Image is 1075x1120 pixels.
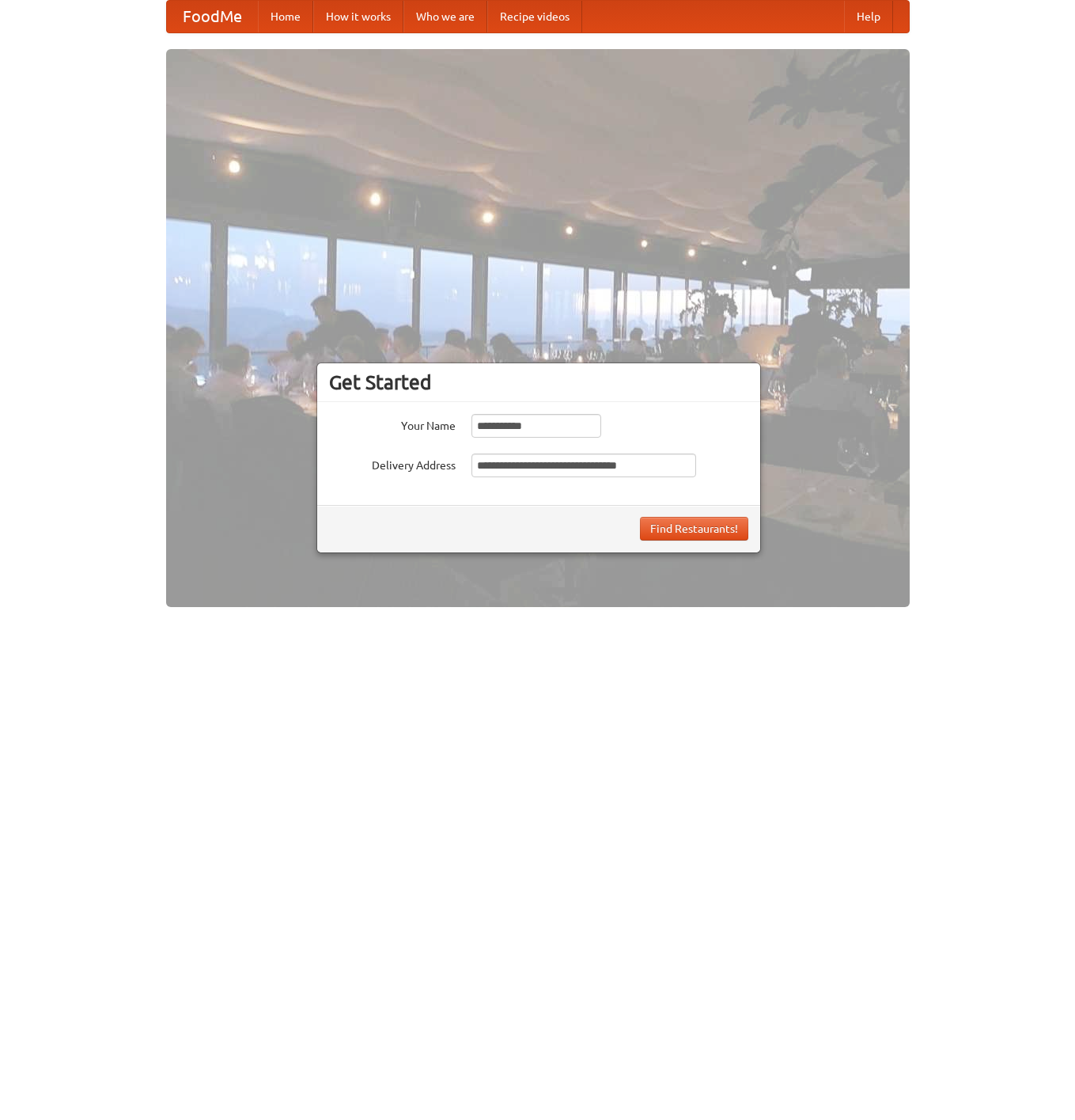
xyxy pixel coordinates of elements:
a: Recipe videos [487,1,582,32]
a: How it works [313,1,403,32]
h3: Get Started [329,370,748,394]
label: Delivery Address [329,454,456,473]
a: FoodMe [167,1,258,32]
label: Your Name [329,414,456,434]
a: Home [258,1,313,32]
a: Who we are [403,1,487,32]
a: Help [844,1,893,32]
button: Find Restaurants! [640,517,748,541]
